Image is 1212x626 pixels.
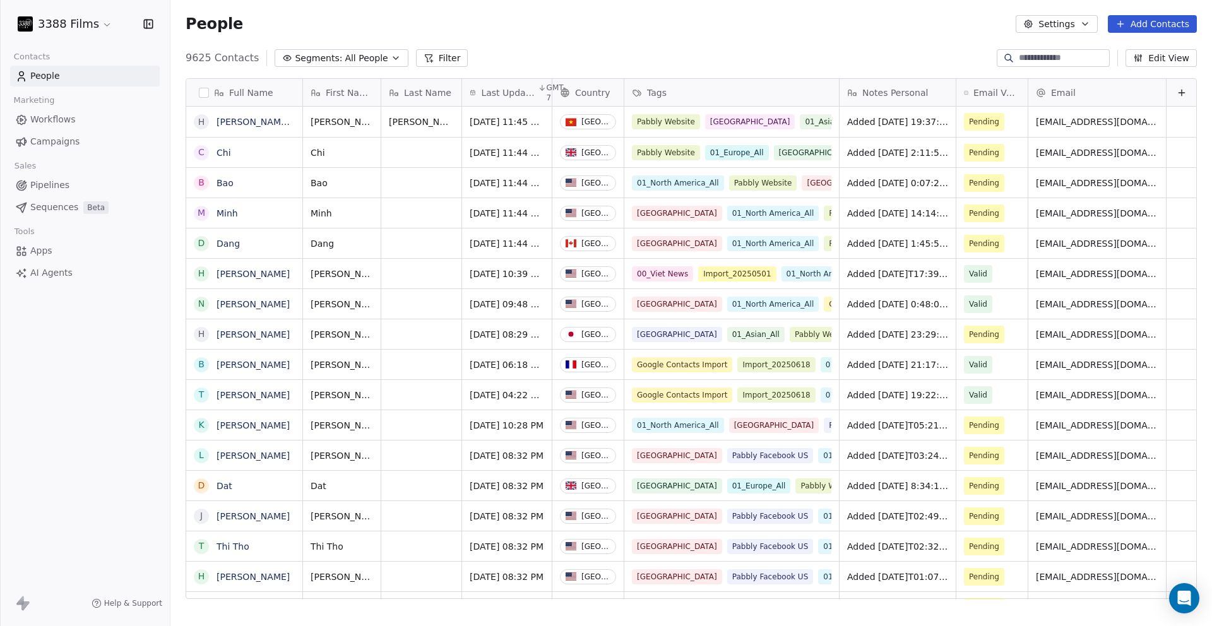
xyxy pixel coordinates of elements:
[1036,510,1158,523] span: [EMAIL_ADDRESS][DOMAIN_NAME]
[581,179,610,187] div: [GEOGRAPHIC_DATA]
[10,109,160,130] a: Workflows
[847,419,948,432] span: Added [DATE]T05:21:03+0000 via Pabbly Connect, Location Country: [GEOGRAPHIC_DATA], Facebook Lead...
[217,269,290,279] a: [PERSON_NAME]
[632,357,732,372] span: Google Contacts Import
[847,177,948,189] span: Added [DATE] 0:07:22 via Pabbly Connect, Location Country: [GEOGRAPHIC_DATA], 3388 Films Subscrib...
[311,177,373,189] span: Bao
[969,298,987,310] span: Valid
[824,297,924,312] span: Google Contacts Import
[199,540,205,553] div: T
[217,360,290,370] a: [PERSON_NAME]
[217,299,290,309] a: [PERSON_NAME]
[416,49,468,67] button: Filter
[969,449,999,462] span: Pending
[217,178,234,188] a: Bao
[470,480,544,492] span: [DATE] 08:32 PM
[802,175,892,191] span: [GEOGRAPHIC_DATA]
[727,206,819,221] span: 01_North America_All
[969,540,999,553] span: Pending
[311,449,373,462] span: [PERSON_NAME]
[1036,268,1158,280] span: [EMAIL_ADDRESS][DOMAIN_NAME]
[8,91,60,110] span: Marketing
[311,358,373,371] span: [PERSON_NAME]
[470,328,544,341] span: [DATE] 08:29 AM
[847,389,948,401] span: Added [DATE] 19:22:38 via Pabbly Connect, Location Country: [GEOGRAPHIC_DATA], 3388 Films Subscri...
[9,222,40,241] span: Tools
[790,327,858,342] span: Pabbly Website
[581,572,610,581] div: [GEOGRAPHIC_DATA]
[581,512,610,521] div: [GEOGRAPHIC_DATA]
[1036,207,1158,220] span: [EMAIL_ADDRESS][DOMAIN_NAME]
[1036,540,1158,553] span: [EMAIL_ADDRESS][DOMAIN_NAME]
[481,86,535,99] span: Last Updated Date
[311,207,373,220] span: Minh
[632,206,722,221] span: [GEOGRAPHIC_DATA]
[969,480,999,492] span: Pending
[729,418,819,433] span: [GEOGRAPHIC_DATA]
[632,569,722,584] span: [GEOGRAPHIC_DATA]
[1036,480,1158,492] span: [EMAIL_ADDRESS][DOMAIN_NAME]
[470,298,544,310] span: [DATE] 09:48 AM
[198,176,205,189] div: B
[632,114,700,129] span: Pabbly Website
[30,201,78,214] span: Sequences
[217,329,290,340] a: [PERSON_NAME]
[581,542,610,551] div: [GEOGRAPHIC_DATA]
[581,421,610,430] div: [GEOGRAPHIC_DATA]
[470,237,544,250] span: [DATE] 11:44 AM
[217,481,232,491] a: Dat
[1036,358,1158,371] span: [EMAIL_ADDRESS][DOMAIN_NAME]
[847,115,948,128] span: Added [DATE] 19:37:19 via Pabbly Connect, Location Country: [GEOGRAPHIC_DATA], 3388 Films Subscri...
[198,479,205,492] div: D
[800,114,857,129] span: 01_Asian_All
[217,511,290,521] a: [PERSON_NAME]
[1036,419,1158,432] span: [EMAIL_ADDRESS][DOMAIN_NAME]
[470,389,544,401] span: [DATE] 04:22 AM
[727,327,785,342] span: 01_Asian_All
[229,86,273,99] span: Full Name
[198,328,205,341] div: H
[1028,79,1166,106] div: Email
[311,115,373,128] span: [PERSON_NAME]
[821,357,884,372] span: 01_Europe_All
[15,13,115,35] button: 3388 Films
[199,388,205,401] div: T
[647,86,667,99] span: Tags
[727,509,814,524] span: Pabbly Facebook US
[698,266,776,281] span: Import_20250501
[470,177,544,189] span: [DATE] 11:44 AM
[818,509,910,524] span: 01_North America_All
[632,478,722,493] span: [GEOGRAPHIC_DATA]
[781,266,874,281] span: 01_North America_All
[311,570,373,583] span: [PERSON_NAME]
[1036,237,1158,250] span: [EMAIL_ADDRESS][DOMAIN_NAME]
[198,115,205,129] div: H
[1036,328,1158,341] span: [EMAIL_ADDRESS][DOMAIN_NAME]
[1126,49,1197,67] button: Edit View
[30,179,69,192] span: Pipelines
[581,148,610,157] div: [GEOGRAPHIC_DATA]
[311,298,373,310] span: [PERSON_NAME]
[969,389,987,401] span: Valid
[30,244,52,257] span: Apps
[973,86,1020,99] span: Email Verification Status
[470,510,544,523] span: [DATE] 08:32 PM
[1036,389,1158,401] span: [EMAIL_ADDRESS][DOMAIN_NAME]
[217,541,249,552] a: Thi Tho
[1036,115,1158,128] span: [EMAIL_ADDRESS][DOMAIN_NAME]
[824,418,910,433] span: Pabbly Facebook US
[311,146,373,159] span: Chi
[581,330,610,339] div: [GEOGRAPHIC_DATA]
[470,268,544,280] span: [DATE] 10:39 AM
[632,266,693,281] span: 00_Viet News
[198,267,205,280] div: H
[198,206,205,220] div: M
[303,79,381,106] div: First Name
[824,236,892,251] span: Pabbly Website
[581,209,610,218] div: [GEOGRAPHIC_DATA]
[1036,298,1158,310] span: [EMAIL_ADDRESS][DOMAIN_NAME]
[199,449,204,462] div: L
[30,113,76,126] span: Workflows
[311,237,373,250] span: Dang
[311,540,373,553] span: Thi Tho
